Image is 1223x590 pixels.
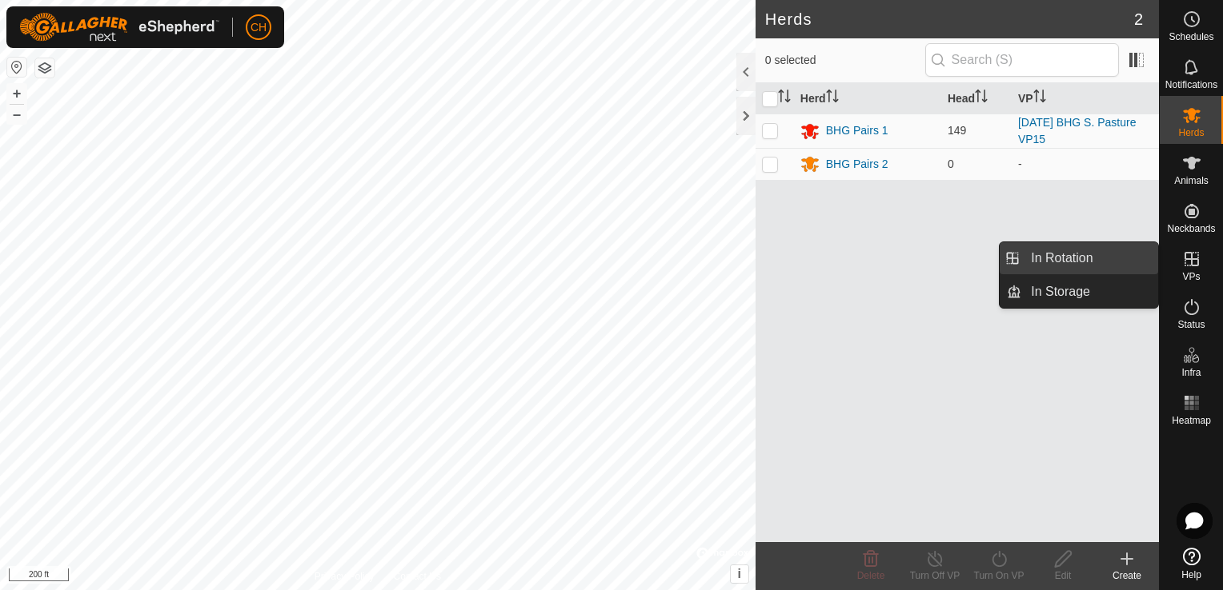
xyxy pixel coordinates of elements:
div: BHG Pairs 2 [826,156,888,173]
span: Heatmap [1172,416,1211,425]
span: 149 [948,124,966,137]
div: Turn Off VP [903,568,967,583]
span: Infra [1181,368,1201,377]
input: Search (S) [925,43,1119,77]
span: 0 selected [765,52,925,69]
div: Edit [1031,568,1095,583]
p-sorticon: Activate to sort [1033,92,1046,105]
li: In Rotation [1000,242,1158,274]
a: Help [1160,541,1223,586]
span: In Rotation [1031,249,1093,268]
a: In Storage [1021,276,1158,308]
button: Reset Map [7,58,26,77]
span: Herds [1178,128,1204,138]
span: 0 [948,157,954,170]
td: - [1012,148,1159,180]
th: Herd [794,83,941,114]
h2: Herds [765,10,1134,29]
img: Gallagher Logo [19,13,219,42]
span: Animals [1174,176,1209,185]
a: Contact Us [394,569,441,584]
button: Map Layers [35,58,54,78]
li: In Storage [1000,276,1158,308]
span: 2 [1134,7,1143,31]
div: BHG Pairs 1 [826,122,888,139]
div: Turn On VP [967,568,1031,583]
span: Neckbands [1167,224,1215,233]
p-sorticon: Activate to sort [826,92,839,105]
span: CH [251,19,267,36]
span: In Storage [1031,282,1090,301]
span: Help [1181,570,1201,580]
p-sorticon: Activate to sort [975,92,988,105]
span: i [738,567,741,580]
a: Privacy Policy [315,569,375,584]
button: i [731,565,748,583]
div: Create [1095,568,1159,583]
a: In Rotation [1021,242,1158,274]
button: + [7,84,26,103]
span: Delete [857,570,885,581]
a: [DATE] BHG S. Pasture VP15 [1018,116,1137,146]
th: VP [1012,83,1159,114]
span: Notifications [1165,80,1217,90]
th: Head [941,83,1012,114]
span: VPs [1182,272,1200,281]
span: Schedules [1169,32,1213,42]
button: – [7,105,26,124]
p-sorticon: Activate to sort [778,92,791,105]
span: Status [1177,320,1205,329]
